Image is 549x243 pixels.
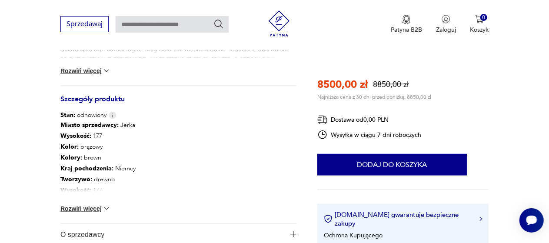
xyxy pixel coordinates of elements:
[519,208,544,233] iframe: Smartsupp widget button
[470,26,489,34] p: Koszyk
[480,14,488,21] div: 0
[317,114,422,125] div: Dostawa od 0,00 PLN
[436,26,456,34] p: Zaloguj
[442,15,450,23] img: Ikonka użytkownika
[317,77,368,92] p: 8500,00 zł
[60,175,92,183] b: Tworzywo :
[60,164,113,173] b: Kraj pochodzenia :
[60,16,109,32] button: Sprzedawaj
[60,141,136,152] p: brązowy
[109,112,116,119] img: Info icon
[391,26,422,34] p: Patyna B2B
[479,217,482,221] img: Ikona strzałki w prawo
[475,15,484,23] img: Ikona koszyka
[60,174,136,185] p: drewno
[324,210,482,228] button: [DOMAIN_NAME] gwarantuje bezpieczne zakupy
[436,15,456,34] button: Zaloguj
[324,215,333,223] img: Ikona certyfikatu
[317,93,431,100] p: Najniższa cena z 30 dni przed obniżką: 8850,00 zł
[290,231,296,237] img: Ikona plusa
[102,204,111,213] img: chevron down
[60,97,296,111] h3: Szczegóły produktu
[60,130,136,141] p: 177
[60,111,75,119] b: Stan:
[60,186,91,194] b: Wysokość :
[373,79,409,90] p: 8850,00 zł
[60,163,136,174] p: Niemcy
[317,154,467,176] button: Dodaj do koszyka
[60,143,79,151] b: Kolor:
[60,120,136,130] p: Jerka
[402,15,411,24] img: Ikona medalu
[60,111,106,120] span: odnowiony
[266,10,292,37] img: Patyna - sklep z meblami i dekoracjami vintage
[324,231,383,239] li: Ochrona Kupującego
[60,22,109,28] a: Sprzedawaj
[317,130,422,140] div: Wysyłka w ciągu 7 dni roboczych
[102,67,111,75] img: chevron down
[60,152,136,163] p: brown
[317,114,328,125] img: Ikona dostawy
[391,15,422,34] a: Ikona medaluPatyna B2B
[60,121,119,129] b: Miasto sprzedawcy :
[391,15,422,34] button: Patyna B2B
[60,204,111,213] button: Rozwiń więcej
[213,19,224,29] button: Szukaj
[470,15,489,34] button: 0Koszyk
[60,67,111,75] button: Rozwiń więcej
[60,132,91,140] b: Wysokość :
[60,153,82,162] b: Kolory :
[60,185,136,196] p: 177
